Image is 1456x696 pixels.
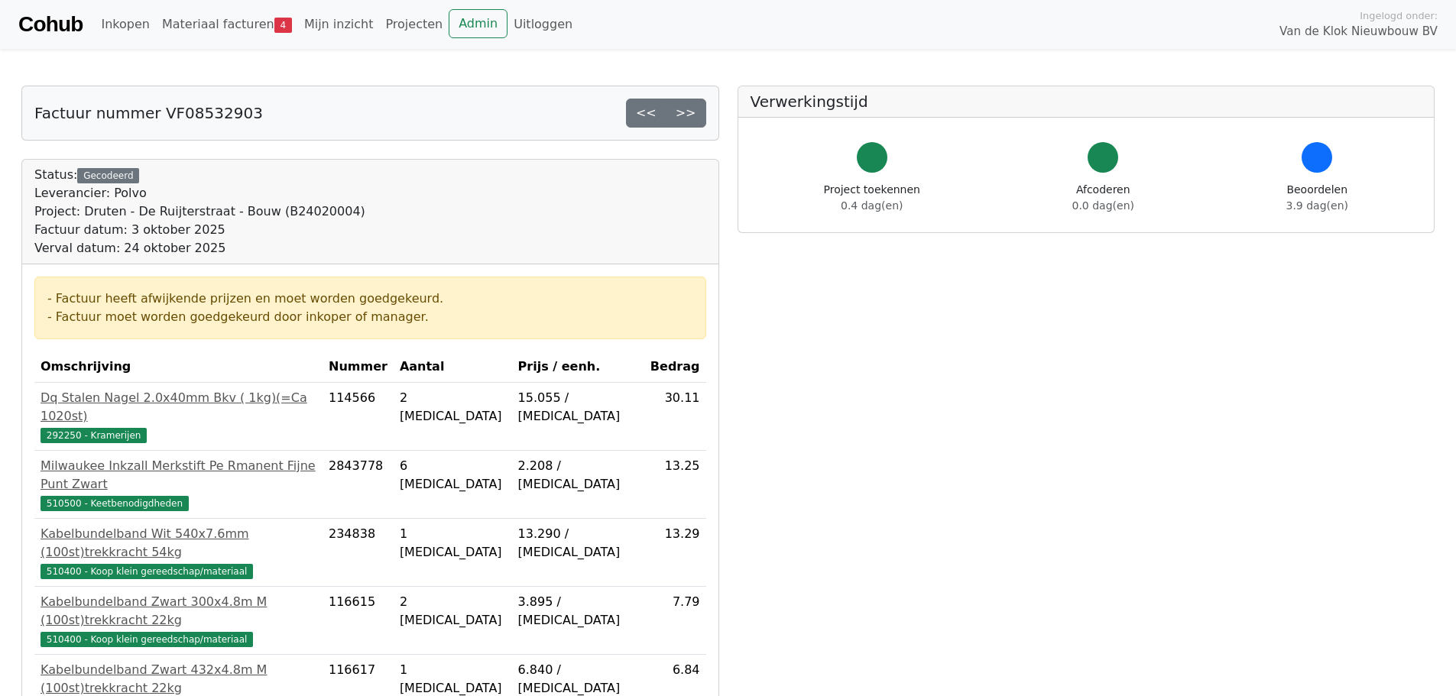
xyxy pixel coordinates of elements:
div: Project toekennen [824,182,920,214]
a: Admin [449,9,507,38]
span: 510400 - Koop klein gereedschap/materiaal [41,564,253,579]
td: 13.29 [644,519,706,587]
th: Aantal [394,351,512,383]
td: 116615 [323,587,394,655]
span: 292250 - Kramerijen [41,428,147,443]
a: >> [666,99,706,128]
th: Prijs / eenh. [512,351,644,383]
a: Materiaal facturen4 [156,9,298,40]
div: 3.895 / [MEDICAL_DATA] [518,593,638,630]
th: Nummer [323,351,394,383]
div: 15.055 / [MEDICAL_DATA] [518,389,638,426]
div: Project: Druten - De Ruijterstraat - Bouw (B24020004) [34,202,365,221]
span: 0.4 dag(en) [841,199,903,212]
div: - Factuur heeft afwijkende prijzen en moet worden goedgekeurd. [47,290,693,308]
div: Kabelbundelband Wit 540x7.6mm (100st)trekkracht 54kg [41,525,316,562]
a: Inkopen [95,9,155,40]
span: 0.0 dag(en) [1072,199,1134,212]
td: 114566 [323,383,394,451]
span: Ingelogd onder: [1360,8,1438,23]
div: - Factuur moet worden goedgekeurd door inkoper of manager. [47,308,693,326]
th: Bedrag [644,351,706,383]
div: Verval datum: 24 oktober 2025 [34,239,365,257]
div: Beoordelen [1286,182,1348,214]
div: Dq Stalen Nagel 2.0x40mm Bkv ( 1kg)(=Ca 1020st) [41,389,316,426]
div: 13.290 / [MEDICAL_DATA] [518,525,638,562]
div: Afcoderen [1072,182,1134,214]
h5: Factuur nummer VF08532903 [34,104,263,122]
span: 4 [274,18,292,33]
div: Factuur datum: 3 oktober 2025 [34,221,365,239]
div: 2.208 / [MEDICAL_DATA] [518,457,638,494]
span: Van de Klok Nieuwbouw BV [1279,23,1438,40]
a: << [626,99,666,128]
h5: Verwerkingstijd [751,92,1422,111]
td: 2843778 [323,451,394,519]
td: 30.11 [644,383,706,451]
a: Mijn inzicht [298,9,380,40]
a: Uitloggen [507,9,579,40]
a: Dq Stalen Nagel 2.0x40mm Bkv ( 1kg)(=Ca 1020st)292250 - Kramerijen [41,389,316,444]
a: Projecten [379,9,449,40]
span: 510500 - Keetbenodigdheden [41,496,189,511]
a: Cohub [18,6,83,43]
th: Omschrijving [34,351,323,383]
a: Kabelbundelband Zwart 300x4.8m M (100st)trekkracht 22kg510400 - Koop klein gereedschap/materiaal [41,593,316,648]
div: Leverancier: Polvo [34,184,365,202]
div: Milwaukee Inkzall Merkstift Pe Rmanent Fijne Punt Zwart [41,457,316,494]
td: 13.25 [644,451,706,519]
div: Status: [34,166,365,257]
div: Kabelbundelband Zwart 300x4.8m M (100st)trekkracht 22kg [41,593,316,630]
td: 234838 [323,519,394,587]
div: Gecodeerd [77,168,139,183]
td: 7.79 [644,587,706,655]
div: 6 [MEDICAL_DATA] [400,457,506,494]
div: 2 [MEDICAL_DATA] [400,389,506,426]
span: 3.9 dag(en) [1286,199,1348,212]
a: Milwaukee Inkzall Merkstift Pe Rmanent Fijne Punt Zwart510500 - Keetbenodigdheden [41,457,316,512]
span: 510400 - Koop klein gereedschap/materiaal [41,632,253,647]
a: Kabelbundelband Wit 540x7.6mm (100st)trekkracht 54kg510400 - Koop klein gereedschap/materiaal [41,525,316,580]
div: 2 [MEDICAL_DATA] [400,593,506,630]
div: 1 [MEDICAL_DATA] [400,525,506,562]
